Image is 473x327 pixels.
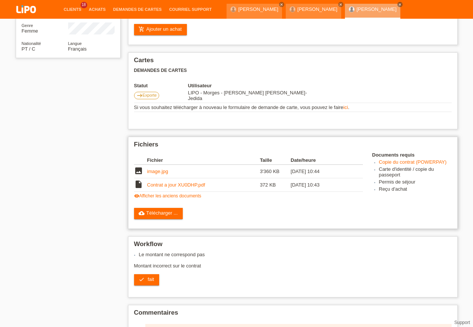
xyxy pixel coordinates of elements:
i: image [134,166,143,175]
a: [PERSON_NAME] [357,6,397,12]
span: Exporte [143,93,157,97]
th: Statut [134,83,188,88]
h2: Cartes [134,57,452,68]
h2: Workflow [134,240,452,252]
th: Utilisateur [188,83,315,88]
i: close [280,3,284,6]
span: 30.08.2025 [188,90,307,101]
i: insert_drive_file [134,180,143,189]
a: image.jpg [147,169,168,174]
i: close [339,3,343,6]
td: [DATE] 10:43 [291,178,352,192]
a: [PERSON_NAME] [238,6,278,12]
span: Langue [68,41,82,46]
h4: Documents requis [372,152,452,158]
i: east [137,93,143,99]
i: add_shopping_cart [139,26,145,32]
a: close [338,2,343,7]
li: Le montant ne correspond pas [139,252,452,257]
div: Montant incorrect sur le contrat [134,252,452,291]
td: Si vous souhaitez télécharger à nouveau le formulaire de demande de carte, vous pouvez le faire . [134,103,452,112]
th: Fichier [147,156,260,165]
a: add_shopping_cartAjouter un achat [134,24,187,35]
td: 3'360 KB [260,165,291,178]
i: check [139,276,145,282]
a: Contrat a jour XU0DHP.pdf [147,182,205,188]
a: Demandes de cartes [109,7,166,12]
li: Carte d'identité / copie du passeport [379,166,452,179]
h3: Demandes de cartes [134,68,452,73]
th: Date/heure [291,156,352,165]
span: Nationalité [22,41,41,46]
div: Femme [22,22,68,34]
li: Reçu d'achat [379,186,452,193]
i: close [398,3,402,6]
span: fait [148,276,154,282]
a: [PERSON_NAME] [297,6,337,12]
th: Taille [260,156,291,165]
a: visibilityAfficher les anciens documents [134,193,201,199]
a: cloud_uploadTélécharger ... [134,208,183,219]
i: visibility [134,193,139,199]
a: close [397,2,403,7]
span: Français [68,46,87,52]
a: Clients [60,7,85,12]
a: check fait [134,274,160,285]
a: Support [454,320,470,325]
a: Courriel Support [166,7,215,12]
td: 372 KB [260,178,291,192]
a: ici [343,105,348,110]
li: Permis de séjour [379,179,452,186]
h2: Commentaires [134,309,452,320]
a: Copie du contrat (POWERPAY) [379,159,447,165]
span: Genre [22,23,33,28]
td: [DATE] 10:44 [291,165,352,178]
a: close [279,2,284,7]
a: Achats [85,7,109,12]
span: Portugal / C / 06.05.2017 [22,46,36,52]
a: LIPO pay [7,15,45,21]
i: cloud_upload [139,210,145,216]
span: 18 [81,2,87,8]
h2: Fichiers [134,141,452,152]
